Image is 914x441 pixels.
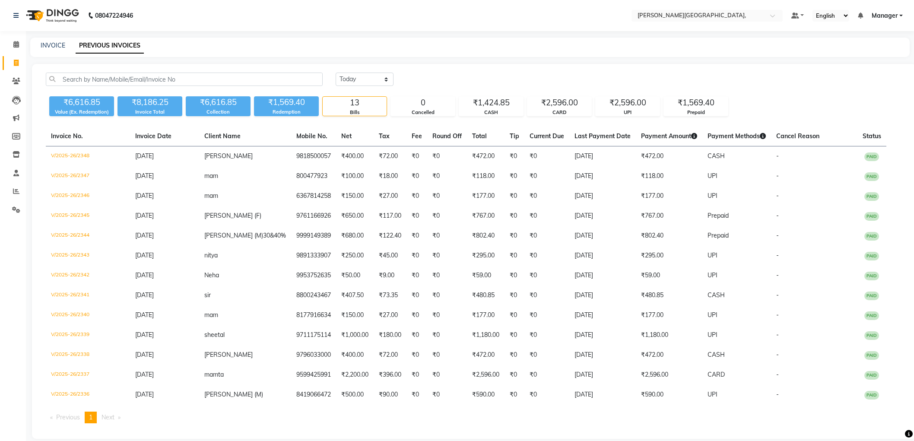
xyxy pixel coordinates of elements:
[864,192,879,201] span: PAID
[864,252,879,260] span: PAID
[636,345,702,365] td: ₹472.00
[406,385,427,405] td: ₹0
[708,351,725,359] span: CASH
[864,331,879,340] span: PAID
[291,385,336,405] td: 8419066472
[427,166,467,186] td: ₹0
[708,390,717,398] span: UPI
[186,108,251,116] div: Collection
[323,97,387,109] div: 13
[46,246,130,266] td: V/2025-26/2343
[776,212,779,219] span: -
[636,325,702,345] td: ₹1,180.00
[406,345,427,365] td: ₹0
[391,109,455,116] div: Cancelled
[204,291,211,299] span: sir
[291,226,336,246] td: 9999149389
[46,325,130,345] td: V/2025-26/2339
[569,226,636,246] td: [DATE]
[135,291,154,299] span: [DATE]
[641,132,697,140] span: Payment Amount
[467,186,505,206] td: ₹177.00
[776,331,779,339] span: -
[427,266,467,286] td: ₹0
[527,109,591,116] div: CARD
[406,206,427,226] td: ₹0
[636,305,702,325] td: ₹177.00
[569,166,636,186] td: [DATE]
[708,331,717,339] span: UPI
[135,192,154,200] span: [DATE]
[864,391,879,400] span: PAID
[864,371,879,380] span: PAID
[505,286,524,305] td: ₹0
[291,325,336,345] td: 9711175114
[864,152,879,161] span: PAID
[379,132,390,140] span: Tax
[569,365,636,385] td: [DATE]
[406,226,427,246] td: ₹0
[524,186,569,206] td: ₹0
[524,226,569,246] td: ₹0
[336,166,374,186] td: ₹100.00
[49,108,114,116] div: Value (Ex. Redemption)
[569,246,636,266] td: [DATE]
[46,286,130,305] td: V/2025-26/2341
[524,305,569,325] td: ₹0
[708,311,717,319] span: UPI
[406,286,427,305] td: ₹0
[374,325,406,345] td: ₹180.00
[336,385,374,405] td: ₹500.00
[204,331,225,339] span: sheetal
[524,325,569,345] td: ₹0
[296,132,327,140] span: Mobile No.
[41,41,65,49] a: INVOICE
[708,291,725,299] span: CASH
[427,146,467,167] td: ₹0
[374,246,406,266] td: ₹45.00
[374,345,406,365] td: ₹72.00
[776,371,779,378] span: -
[291,166,336,186] td: 800477923
[524,246,569,266] td: ₹0
[864,212,879,221] span: PAID
[427,385,467,405] td: ₹0
[204,212,261,219] span: [PERSON_NAME] (F)
[135,351,154,359] span: [DATE]
[46,146,130,167] td: V/2025-26/2348
[636,286,702,305] td: ₹480.85
[864,311,879,320] span: PAID
[95,3,133,28] b: 08047224946
[472,132,487,140] span: Total
[432,132,462,140] span: Round Off
[427,365,467,385] td: ₹0
[864,351,879,360] span: PAID
[708,232,729,239] span: Prepaid
[636,246,702,266] td: ₹295.00
[254,108,319,116] div: Redemption
[467,365,505,385] td: ₹2,596.00
[569,345,636,365] td: [DATE]
[864,292,879,300] span: PAID
[291,286,336,305] td: 8800243467
[374,166,406,186] td: ₹18.00
[636,206,702,226] td: ₹767.00
[291,365,336,385] td: 9599425991
[427,186,467,206] td: ₹0
[76,38,144,54] a: PREVIOUS INVOICES
[505,266,524,286] td: ₹0
[427,305,467,325] td: ₹0
[46,345,130,365] td: V/2025-26/2338
[569,305,636,325] td: [DATE]
[569,325,636,345] td: [DATE]
[467,146,505,167] td: ₹472.00
[406,146,427,167] td: ₹0
[291,246,336,266] td: 9891333907
[374,186,406,206] td: ₹27.00
[406,305,427,325] td: ₹0
[596,109,660,116] div: UPI
[524,345,569,365] td: ₹0
[459,97,523,109] div: ₹1,424.85
[467,206,505,226] td: ₹767.00
[412,132,422,140] span: Fee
